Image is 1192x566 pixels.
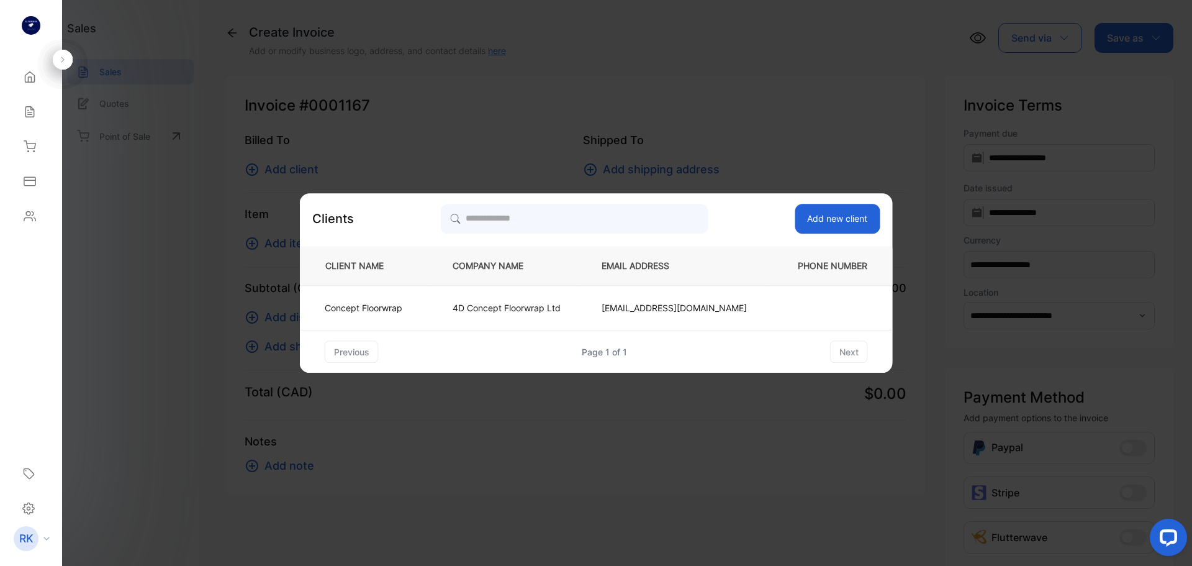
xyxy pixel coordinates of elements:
[582,345,627,358] div: Page 1 of 1
[320,259,412,272] p: CLIENT NAME
[19,531,34,547] p: RK
[602,301,747,314] p: [EMAIL_ADDRESS][DOMAIN_NAME]
[325,301,402,314] p: Concept Floorwrap
[602,259,747,272] p: EMAIL ADDRESS
[22,16,40,35] img: logo
[795,204,880,234] button: Add new client
[1140,514,1192,566] iframe: LiveChat chat widget
[312,209,354,228] p: Clients
[453,259,561,272] p: COMPANY NAME
[788,259,872,272] p: PHONE NUMBER
[453,301,561,314] p: 4D Concept Floorwrap Ltd
[830,340,868,363] button: next
[325,340,379,363] button: previous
